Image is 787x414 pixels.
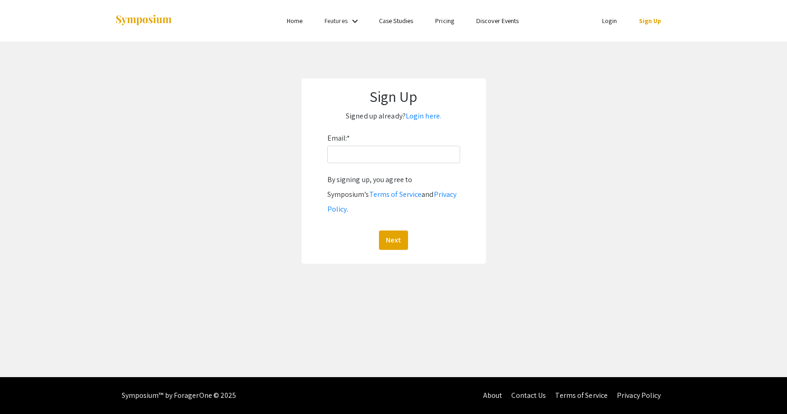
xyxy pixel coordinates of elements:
[511,390,546,400] a: Contact Us
[379,231,408,250] button: Next
[327,172,460,217] div: By signing up, you agree to Symposium’s and .
[115,14,172,27] img: Symposium by ForagerOne
[122,377,237,414] div: Symposium™ by ForagerOne © 2025
[311,88,477,105] h1: Sign Up
[327,131,350,146] label: Email:
[311,109,477,124] p: Signed up already?
[639,17,662,25] a: Sign Up
[602,17,617,25] a: Login
[483,390,503,400] a: About
[379,17,413,25] a: Case Studies
[349,16,361,27] mat-icon: Expand Features list
[287,17,302,25] a: Home
[476,17,519,25] a: Discover Events
[406,111,441,121] a: Login here.
[435,17,454,25] a: Pricing
[325,17,348,25] a: Features
[369,189,422,199] a: Terms of Service
[617,390,661,400] a: Privacy Policy
[555,390,608,400] a: Terms of Service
